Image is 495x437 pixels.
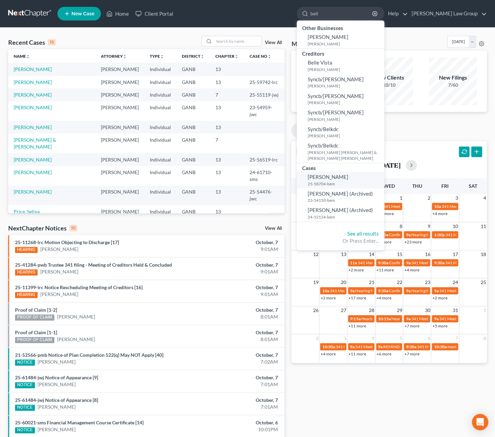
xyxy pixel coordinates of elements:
td: [PERSON_NAME] [95,76,144,88]
div: 9:01AM [195,291,278,298]
a: +4 more [404,267,419,272]
span: 7 [455,334,459,342]
a: 25-11399-lrc Notice Rescheduling Meeting of Creditors [16] [15,284,143,290]
a: View All [265,226,282,231]
a: Price, Selina [14,209,40,214]
div: 7:01AM [195,404,278,410]
i: unfold_more [267,55,271,59]
small: [PERSON_NAME] [308,100,383,105]
a: [PERSON_NAME] [14,189,52,195]
div: 8:01AM [195,313,278,320]
a: [PERSON_NAME] [40,291,78,298]
span: Syncb/[PERSON_NAME] [308,109,364,115]
a: 25-11268-lrc Motion Objecting to Discharge [17] [15,239,119,245]
td: [PERSON_NAME] [95,63,144,75]
td: GANB [176,101,210,121]
a: +3 more [376,239,391,244]
a: +5 more [432,323,447,328]
div: 7:02AM [195,358,278,365]
a: 25-61484-jwj Notice of Appearance [8] [15,397,98,403]
span: Syncb/Belkdc [308,142,338,149]
i: unfold_more [26,55,30,59]
span: 10a [322,288,329,293]
span: 24 [452,278,459,286]
a: 21-52566-pmb Notice of Plan Completion 522(q) May NOT Apply [40] [15,352,163,358]
small: [PERSON_NAME] [308,83,383,89]
span: 9:15a [350,316,360,321]
td: 25-56519-lrc [244,153,285,166]
i: unfold_more [160,55,164,59]
a: See all results [347,230,379,237]
td: [PERSON_NAME] [95,88,144,101]
a: [PERSON_NAME] [38,381,76,388]
a: Syncb/[PERSON_NAME][PERSON_NAME] [297,107,384,124]
a: [PERSON_NAME] & [PERSON_NAME] [14,137,56,150]
a: +11 more [376,267,394,272]
small: 24-52124-bem [308,214,383,220]
div: HEARING [15,247,38,253]
div: PROOF OF CLAIM [15,314,54,321]
span: 19 [312,278,319,286]
span: Syncb/[PERSON_NAME] [308,76,364,82]
td: GANB [176,186,210,205]
span: 9:30a [378,288,388,293]
span: Hearing for [PERSON_NAME] [361,316,414,321]
span: Belle Vista [308,59,332,66]
small: [PERSON_NAME] [308,67,383,72]
span: Hearing for [PERSON_NAME] [411,288,464,293]
div: 10 [69,225,77,231]
span: REMIND CUDJOE OF ADDITIONAL $648 PAYMENT [383,344,478,349]
a: Case Nounfold_more [250,54,271,59]
span: 10 [452,222,459,230]
td: GANB [176,205,210,218]
a: Chapterunfold_more [215,54,239,59]
div: October, 6 [195,419,278,426]
a: Syncb/[PERSON_NAME][PERSON_NAME] [297,74,384,91]
span: 12 [312,250,319,258]
div: October, 7 [195,307,278,313]
td: Individual [144,88,176,101]
span: 10a [434,204,441,209]
span: 3 [455,194,459,202]
td: Individual [144,153,176,166]
a: +17 more [348,295,366,300]
td: 13 [210,101,244,121]
span: 341 Meeting for [PERSON_NAME] [330,288,391,293]
div: NextChapter Notices [8,224,77,232]
td: 13 [210,166,244,185]
a: +11 more [348,323,366,328]
span: 16 [424,250,431,258]
a: 25-61484-jwj Notice of Appearance [9] [15,375,98,380]
span: [PERSON_NAME] (Archived) [308,207,373,213]
div: October, 7 [195,262,278,268]
a: Syncb/Belkdc[PERSON_NAME] [297,124,384,141]
td: GANB [176,166,210,185]
a: +2 more [320,295,335,300]
td: Individual [144,133,176,153]
span: 5 [399,334,403,342]
div: October, 7 [195,374,278,381]
div: Other Businesses [297,23,384,32]
a: +23 more [404,239,422,244]
span: 25 [480,278,487,286]
span: 31 [452,306,459,314]
span: 9:30a [378,260,388,265]
span: New Case [71,11,94,16]
span: Confirmation Hearing for [PERSON_NAME] [389,260,467,265]
span: 9a [406,232,410,237]
span: 6 [427,334,431,342]
div: Cases [297,163,384,172]
button: month [296,146,315,156]
a: Districtunfold_more [182,54,204,59]
span: 341 Meeting for [PERSON_NAME] [411,260,472,265]
span: 23 [424,278,431,286]
span: 17 [452,250,459,258]
span: 22 [396,278,403,286]
div: October, 7 [195,239,278,246]
span: 9a [406,288,410,293]
div: 9:01AM [195,268,278,275]
div: PROOF OF CLAIM [15,337,54,343]
span: 21 [368,278,375,286]
span: 11 [480,222,487,230]
div: NOTICE [15,405,35,411]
